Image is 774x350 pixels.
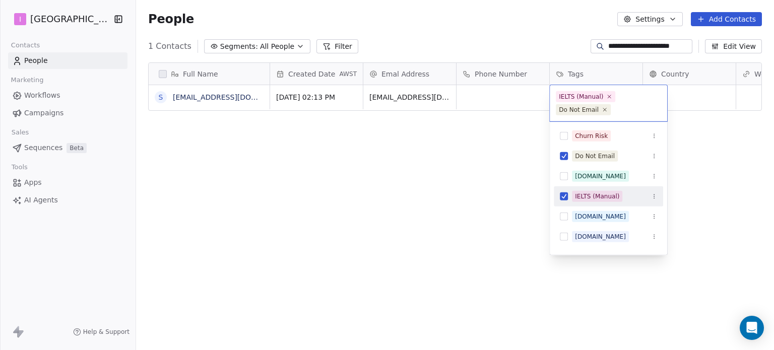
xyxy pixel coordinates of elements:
[559,92,603,101] div: IELTS (Manual)
[575,131,608,141] div: Churn Risk
[575,152,615,161] div: Do Not Email
[575,212,626,221] div: [DOMAIN_NAME]
[575,172,626,181] div: [DOMAIN_NAME]
[559,105,599,114] div: Do Not Email
[575,232,626,241] div: [DOMAIN_NAME]
[575,192,619,201] div: IELTS (Manual)
[554,126,663,327] div: Suggestions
